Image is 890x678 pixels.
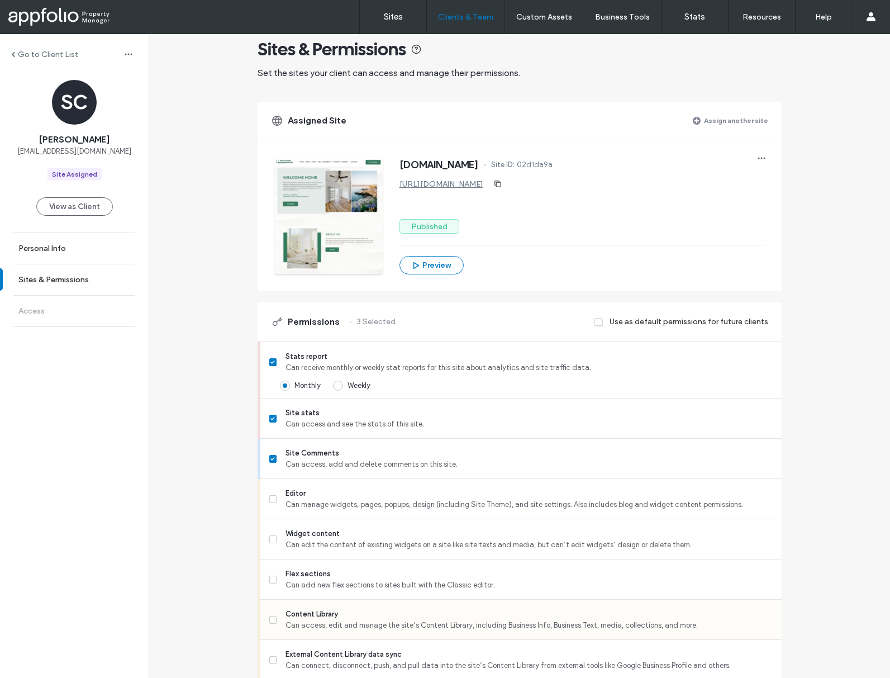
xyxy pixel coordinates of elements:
[285,419,772,430] span: Can access and see the stats of this site.
[18,244,66,253] label: Personal Info
[743,12,781,22] label: Resources
[26,8,49,18] span: Help
[285,620,772,631] span: Can access, edit and manage the site’s Content Library, including Business Info, Business Text, m...
[18,275,89,285] label: Sites & Permissions
[399,179,483,189] a: [URL][DOMAIN_NAME]
[285,499,772,510] span: Can manage widgets, pages, popups, design (including Site Theme), and site settings. Also include...
[285,660,772,671] span: Can connect, disconnect, push, and pull data into the site’s Content Library from external tools ...
[39,134,110,146] span: [PERSON_NAME]
[285,362,772,373] span: Can receive monthly or weekly stat reports for this site about analytics and site traffic data.
[399,219,459,234] label: Published
[491,159,515,170] span: Site ID:
[294,381,321,390] span: Monthly
[684,12,705,22] label: Stats
[438,12,493,22] label: Clients & Team
[384,12,403,22] label: Sites
[52,80,97,125] div: SC
[516,12,572,22] label: Custom Assets
[285,539,772,551] span: Can edit the content of existing widgets on a site like site texts and media, but can’t edit widg...
[36,197,113,216] button: View as Client
[285,568,772,580] span: Flex sections
[258,68,520,78] span: Set the sites your client can access and manage their permissions.
[18,306,45,316] label: Access
[704,111,768,130] label: Assign another site
[348,381,370,390] span: Weekly
[285,459,772,470] span: Can access, add and delete comments on this site.
[285,488,772,499] span: Editor
[285,528,772,539] span: Widget content
[288,316,340,328] span: Permissions
[517,159,553,170] span: 02d1da9a
[288,115,346,127] span: Assigned Site
[399,256,464,274] button: Preview
[285,609,772,620] span: Content Library
[17,146,131,157] span: [EMAIL_ADDRESS][DOMAIN_NAME]
[595,12,650,22] label: Business Tools
[52,169,97,179] div: Site Assigned
[258,38,406,60] span: Sites & Permissions
[610,311,768,332] label: Use as default permissions for future clients
[285,448,772,459] span: Site Comments
[285,407,772,419] span: Site stats
[18,50,78,59] label: Go to Client List
[399,159,478,170] span: [DOMAIN_NAME]
[285,351,772,362] span: Stats report
[285,649,772,660] span: External Content Library data sync
[357,311,396,332] label: 3 Selected
[285,580,772,591] span: Can add new flex sections to sites built with the Classic editor.
[815,12,832,22] label: Help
